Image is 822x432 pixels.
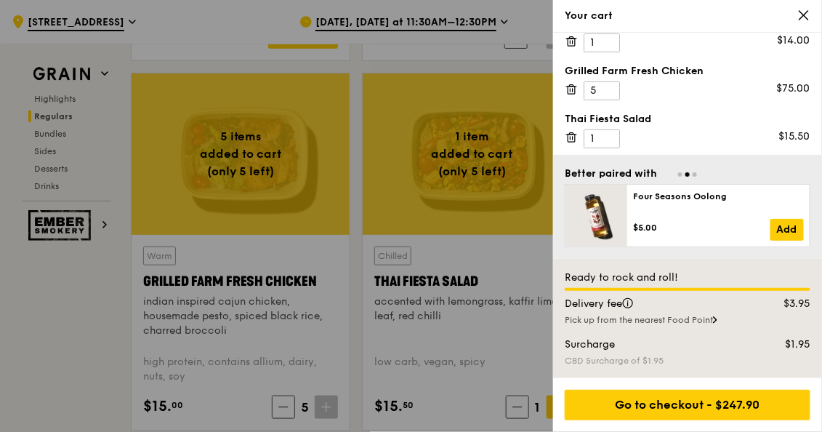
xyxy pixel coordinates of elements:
div: CBD Surcharge of $1.95 [565,355,810,367]
div: Better paired with [565,167,657,181]
div: Surcharge [556,337,754,352]
div: Your cart [565,9,810,23]
span: Go to slide 1 [678,172,682,177]
div: Grilled Farm Fresh Chicken [565,64,810,79]
span: Go to slide 3 [693,172,697,177]
div: Delivery fee [556,297,754,311]
div: $5.00 [633,222,770,233]
div: Ready to rock and roll! [565,271,810,285]
div: $3.95 [754,297,820,311]
div: Go to checkout - $247.90 [565,390,810,420]
div: $75.00 [777,81,810,96]
span: Go to slide 2 [685,172,690,177]
div: Pick up from the nearest Food Point [565,314,810,326]
div: Four Seasons Oolong [633,191,804,202]
div: $14.00 [778,33,810,48]
a: Add [770,219,804,241]
div: Thai Fiesta Salad [565,112,810,127]
div: $1.95 [754,337,820,352]
div: $15.50 [779,129,810,144]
